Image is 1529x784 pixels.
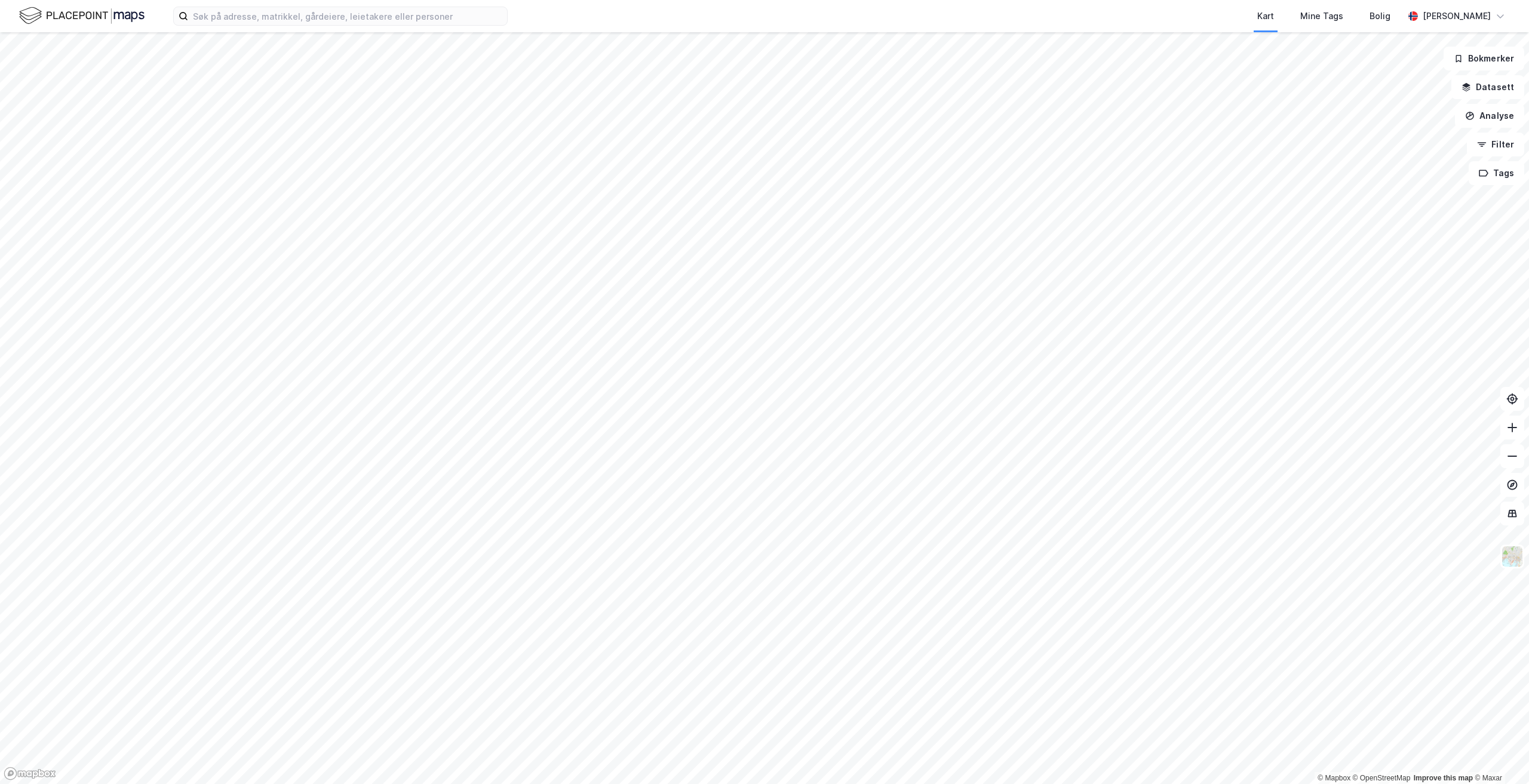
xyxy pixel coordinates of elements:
a: Improve this map [1414,774,1473,782]
div: Bolig [1370,9,1390,23]
input: Søk på adresse, matrikkel, gårdeiere, leietakere eller personer [188,7,507,25]
button: Bokmerker [1444,47,1524,70]
div: Kart [1257,9,1274,23]
div: [PERSON_NAME] [1423,9,1491,23]
button: Filter [1467,133,1524,156]
img: Z [1501,545,1524,568]
a: OpenStreetMap [1353,774,1411,782]
button: Datasett [1451,75,1524,99]
div: Mine Tags [1300,9,1343,23]
div: Kontrollprogram for chat [1469,727,1529,784]
button: Analyse [1455,104,1524,128]
a: Mapbox [1318,774,1350,782]
img: logo.f888ab2527a4732fd821a326f86c7f29.svg [19,5,145,26]
iframe: Chat Widget [1469,727,1529,784]
button: Tags [1469,161,1524,185]
a: Mapbox homepage [4,767,56,780]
